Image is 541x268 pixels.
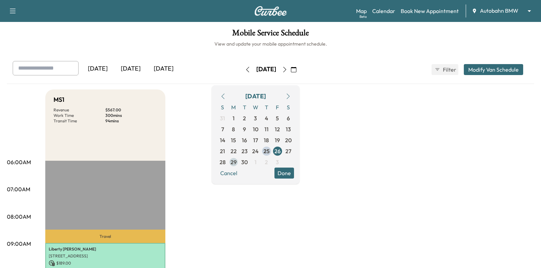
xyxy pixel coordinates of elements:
[401,7,459,15] a: Book New Appointment
[239,102,250,113] span: T
[261,102,272,113] span: T
[233,114,235,122] span: 1
[265,114,268,122] span: 4
[105,118,157,124] p: 94 mins
[220,158,226,166] span: 28
[287,114,290,122] span: 6
[105,107,157,113] p: $ 567.00
[81,61,114,77] div: [DATE]
[217,102,228,113] span: S
[228,102,239,113] span: M
[243,114,246,122] span: 2
[255,158,257,166] span: 1
[252,147,259,155] span: 24
[243,125,246,133] span: 9
[220,147,225,155] span: 21
[147,61,180,77] div: [DATE]
[54,113,105,118] p: Work Time
[245,92,266,101] div: [DATE]
[7,185,30,193] p: 07:00AM
[54,107,105,113] p: Revenue
[480,7,518,15] span: Autobahn BMW
[283,102,294,113] span: S
[264,136,269,144] span: 18
[7,158,31,166] p: 06:00AM
[254,114,257,122] span: 3
[49,253,162,259] p: [STREET_ADDRESS]
[54,118,105,124] p: Transit Time
[253,125,258,133] span: 10
[220,114,225,122] span: 31
[7,40,534,47] h6: View and update your mobile appointment schedule.
[253,136,258,144] span: 17
[7,240,31,248] p: 09:00AM
[250,102,261,113] span: W
[274,168,294,179] button: Done
[360,14,367,19] div: Beta
[254,6,287,16] img: Curbee Logo
[242,136,247,144] span: 16
[276,114,279,122] span: 5
[464,64,523,75] button: Modify Van Schedule
[265,158,268,166] span: 2
[242,147,248,155] span: 23
[105,113,157,118] p: 300 mins
[231,158,237,166] span: 29
[241,158,248,166] span: 30
[220,136,225,144] span: 14
[286,125,291,133] span: 13
[285,136,292,144] span: 20
[443,65,455,74] span: Filter
[217,168,240,179] button: Cancel
[45,230,165,243] p: Travel
[272,102,283,113] span: F
[276,158,279,166] span: 3
[275,136,280,144] span: 19
[7,212,31,221] p: 08:00AM
[274,147,281,155] span: 26
[232,125,235,133] span: 8
[221,125,224,133] span: 7
[372,7,395,15] a: Calendar
[263,147,270,155] span: 25
[7,29,534,40] h1: Mobile Service Schedule
[275,125,280,133] span: 12
[356,7,367,15] a: MapBeta
[49,260,162,266] p: $ 189.00
[285,147,291,155] span: 27
[256,65,276,74] div: [DATE]
[432,64,458,75] button: Filter
[231,136,236,144] span: 15
[49,246,162,252] p: Liberty [PERSON_NAME]
[114,61,147,77] div: [DATE]
[264,125,269,133] span: 11
[54,95,64,105] h5: MS1
[231,147,237,155] span: 22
